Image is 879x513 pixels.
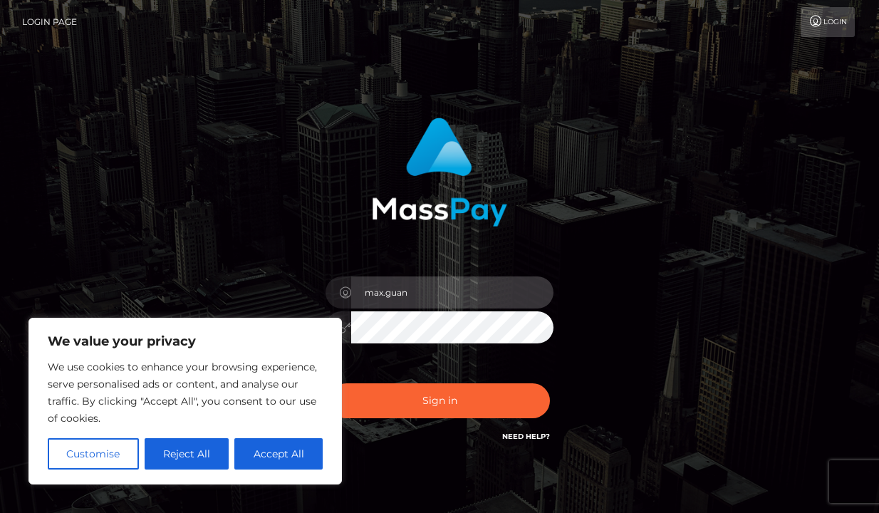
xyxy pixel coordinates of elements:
button: Customise [48,438,139,470]
p: We use cookies to enhance your browsing experience, serve personalised ads or content, and analys... [48,358,323,427]
button: Sign in [329,383,550,418]
input: Username... [351,276,553,309]
a: Login Page [22,7,77,37]
img: MassPay Login [372,118,507,227]
div: We value your privacy [28,318,342,484]
a: Login [801,7,855,37]
p: We value your privacy [48,333,323,350]
button: Accept All [234,438,323,470]
a: Need Help? [502,432,550,441]
button: Reject All [145,438,229,470]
